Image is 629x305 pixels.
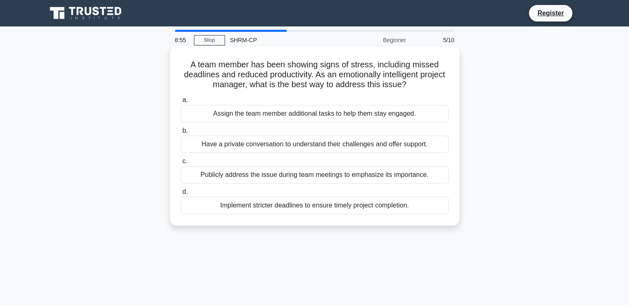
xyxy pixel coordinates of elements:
div: 8:55 [170,32,194,48]
div: 5/10 [411,32,459,48]
span: d. [182,188,188,195]
a: Stop [194,35,225,45]
h5: A team member has been showing signs of stress, including missed deadlines and reduced productivi... [180,60,450,90]
div: Publicly address the issue during team meetings to emphasize its importance. [181,166,449,183]
div: Have a private conversation to understand their challenges and offer support. [181,136,449,153]
div: Assign the team member additional tasks to help them stay engaged. [181,105,449,122]
span: b. [182,127,188,134]
span: c. [182,157,187,164]
div: SHRM-CP [225,32,339,48]
span: a. [182,96,188,103]
div: Implement stricter deadlines to ensure timely project completion. [181,197,449,214]
div: Beginner [339,32,411,48]
a: Register [532,8,569,18]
